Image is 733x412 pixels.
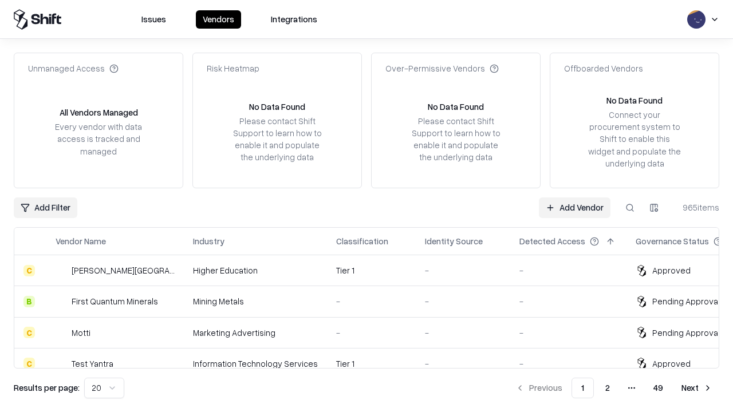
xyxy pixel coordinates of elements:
[572,378,594,398] button: 1
[519,327,617,339] div: -
[673,201,719,213] div: 965 items
[644,378,672,398] button: 49
[587,109,682,169] div: Connect your procurement system to Shift to enable this widget and populate the underlying data
[193,327,318,339] div: Marketing Advertising
[23,327,35,338] div: C
[193,358,318,370] div: Information Technology Services
[425,358,501,370] div: -
[519,358,617,370] div: -
[230,115,325,164] div: Please contact Shift Support to learn how to enable it and populate the underlying data
[385,62,499,74] div: Over-Permissive Vendors
[519,264,617,276] div: -
[14,382,80,394] p: Results per page:
[60,106,138,118] div: All Vendors Managed
[56,235,106,247] div: Vendor Name
[652,264,691,276] div: Approved
[56,358,67,369] img: Test Yantra
[652,358,691,370] div: Approved
[336,235,388,247] div: Classification
[23,265,35,276] div: C
[539,197,610,218] a: Add Vendor
[336,295,407,307] div: -
[72,295,158,307] div: First Quantum Minerals
[428,101,484,113] div: No Data Found
[425,235,483,247] div: Identity Source
[336,327,407,339] div: -
[336,358,407,370] div: Tier 1
[425,264,501,276] div: -
[72,358,113,370] div: Test Yantra
[264,10,324,29] button: Integrations
[425,327,501,339] div: -
[28,62,119,74] div: Unmanaged Access
[72,264,175,276] div: [PERSON_NAME][GEOGRAPHIC_DATA]
[72,327,90,339] div: Motti
[207,62,259,74] div: Risk Heatmap
[193,235,224,247] div: Industry
[509,378,719,398] nav: pagination
[336,264,407,276] div: Tier 1
[652,295,720,307] div: Pending Approval
[675,378,719,398] button: Next
[193,264,318,276] div: Higher Education
[596,378,619,398] button: 2
[606,94,663,106] div: No Data Found
[51,121,146,157] div: Every vendor with data access is tracked and managed
[519,235,585,247] div: Detected Access
[23,358,35,369] div: C
[636,235,709,247] div: Governance Status
[652,327,720,339] div: Pending Approval
[519,295,617,307] div: -
[249,101,305,113] div: No Data Found
[56,327,67,338] img: Motti
[14,197,77,218] button: Add Filter
[196,10,241,29] button: Vendors
[135,10,173,29] button: Issues
[425,295,501,307] div: -
[564,62,643,74] div: Offboarded Vendors
[193,295,318,307] div: Mining Metals
[23,296,35,307] div: B
[56,296,67,307] img: First Quantum Minerals
[56,265,67,276] img: Reichman University
[408,115,503,164] div: Please contact Shift Support to learn how to enable it and populate the underlying data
